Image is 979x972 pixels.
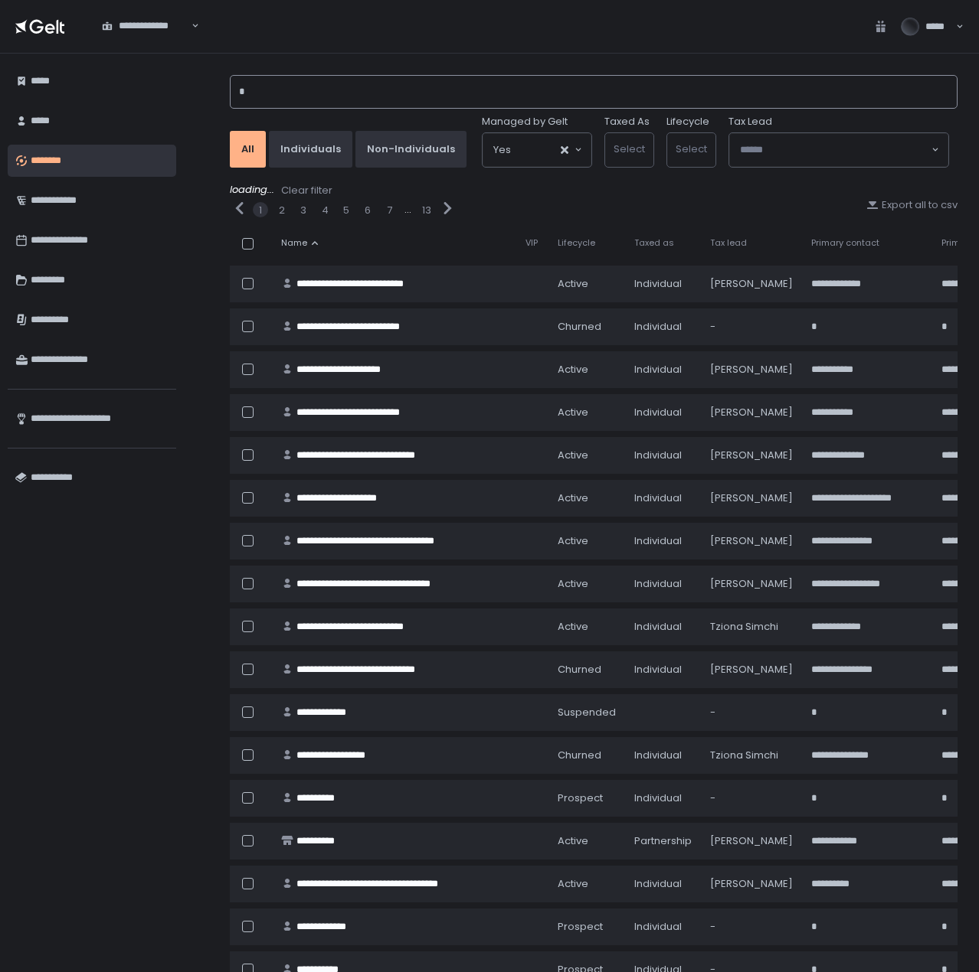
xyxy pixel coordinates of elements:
span: Managed by Gelt [482,115,568,129]
button: 7 [387,204,392,217]
div: - [710,320,793,334]
button: 2 [279,204,285,217]
span: active [558,534,588,548]
span: active [558,834,588,848]
div: [PERSON_NAME] [710,277,793,291]
button: Non-Individuals [355,131,467,168]
span: Yes [493,142,511,158]
span: Tax Lead [729,115,772,129]
div: Individual [634,620,692,634]
span: active [558,620,588,634]
span: prospect [558,920,603,934]
div: [PERSON_NAME] [710,663,793,677]
span: churned [558,749,601,762]
span: Select [614,142,645,156]
div: Individual [634,791,692,805]
span: suspended [558,706,616,719]
span: active [558,406,588,419]
div: [PERSON_NAME] [710,406,793,419]
span: Taxed as [634,237,674,249]
input: Search for option [511,142,559,158]
button: 6 [365,204,371,217]
button: 3 [300,204,306,217]
button: All [230,131,266,168]
span: prospect [558,791,603,805]
div: Non-Individuals [367,142,455,156]
div: [PERSON_NAME] [710,491,793,505]
div: Individuals [280,142,341,156]
div: - [710,706,793,719]
div: Individual [634,534,692,548]
div: Individual [634,920,692,934]
div: [PERSON_NAME] [710,448,793,462]
span: active [558,448,588,462]
span: churned [558,663,601,677]
div: Individual [634,663,692,677]
button: 1 [259,204,262,217]
div: Individual [634,577,692,591]
div: loading... [230,183,958,198]
div: Individual [634,406,692,419]
button: 13 [422,204,431,217]
div: Partnership [634,834,692,848]
div: Individual [634,491,692,505]
span: active [558,491,588,505]
div: [PERSON_NAME] [710,577,793,591]
div: Tziona Simchi [710,749,793,762]
span: Lifecycle [558,237,595,249]
button: Clear filter [280,183,333,198]
div: [PERSON_NAME] [710,834,793,848]
span: churned [558,320,601,334]
input: Search for option [102,33,190,48]
div: Individual [634,277,692,291]
label: Taxed As [604,115,650,129]
span: VIP [526,237,538,249]
div: - [710,920,793,934]
div: Search for option [729,133,948,167]
div: [PERSON_NAME] [710,877,793,891]
span: active [558,877,588,891]
div: All [241,142,254,156]
button: 4 [322,204,329,217]
div: Individual [634,363,692,377]
button: Individuals [269,131,352,168]
span: Select [676,142,707,156]
div: Individual [634,877,692,891]
div: [PERSON_NAME] [710,363,793,377]
div: Search for option [92,11,199,42]
span: Name [281,237,307,249]
span: active [558,277,588,291]
div: Individual [634,749,692,762]
div: ... [404,203,411,217]
div: Tziona Simchi [710,620,793,634]
span: Primary contact [811,237,879,249]
span: active [558,363,588,377]
span: Tax lead [710,237,747,249]
div: Clear filter [281,184,332,197]
button: 5 [343,204,349,217]
div: Individual [634,448,692,462]
div: - [710,791,793,805]
button: Clear Selected [561,146,568,154]
label: Lifecycle [666,115,709,129]
button: Export all to csv [866,198,958,212]
div: Individual [634,320,692,334]
div: Search for option [483,133,591,167]
input: Search for option [740,142,930,158]
div: [PERSON_NAME] [710,534,793,548]
span: active [558,577,588,591]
